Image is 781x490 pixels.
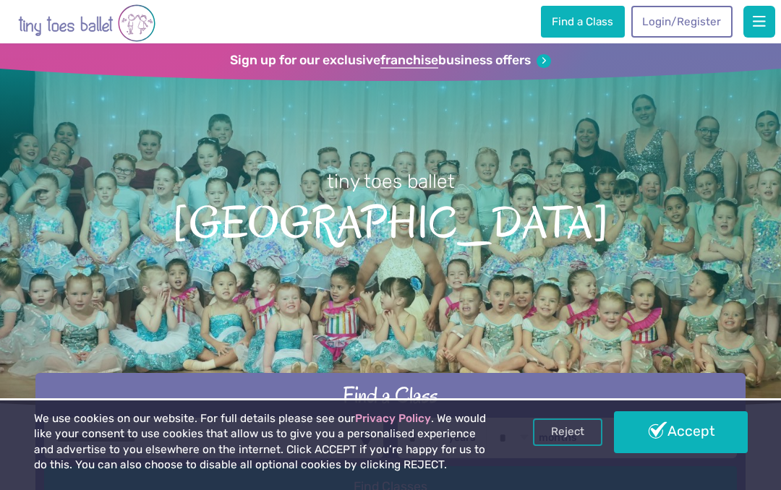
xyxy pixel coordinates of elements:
[380,53,438,69] strong: franchise
[230,53,550,69] a: Sign up for our exclusivefranchisebusiness offers
[631,6,733,38] a: Login/Register
[44,381,736,410] h2: Find a Class
[355,412,431,425] a: Privacy Policy
[23,194,758,248] span: [GEOGRAPHIC_DATA]
[533,418,602,446] a: Reject
[541,6,625,38] a: Find a Class
[18,3,155,43] img: tiny toes ballet
[34,411,498,473] p: We use cookies on our website. For full details please see our . We would like your consent to us...
[327,170,455,193] small: tiny toes ballet
[614,411,747,453] a: Accept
